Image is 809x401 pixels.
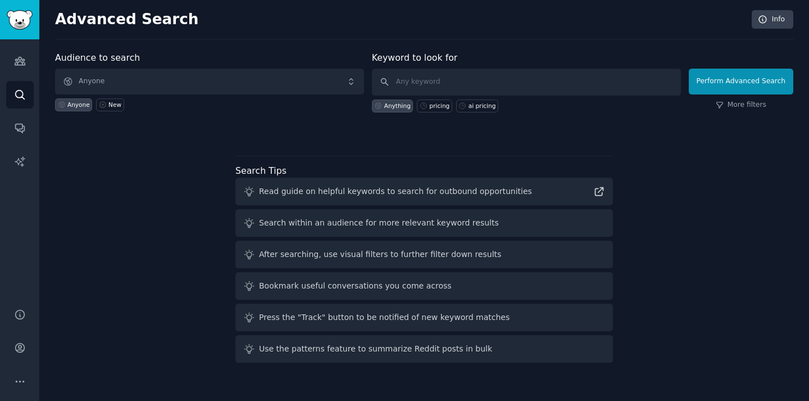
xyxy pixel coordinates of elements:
[108,101,121,109] div: New
[469,102,496,110] div: ai pricing
[259,312,510,323] div: Press the "Track" button to be notified of new keyword matches
[55,52,140,63] label: Audience to search
[259,280,452,292] div: Bookmark useful conversations you come across
[259,249,501,260] div: After searching, use visual filters to further filter down results
[235,165,287,176] label: Search Tips
[372,52,458,63] label: Keyword to look for
[55,11,746,29] h2: Advanced Search
[55,69,364,94] button: Anyone
[259,186,532,197] div: Read guide on helpful keywords to search for outbound opportunities
[259,343,492,355] div: Use the patterns feature to summarize Reddit posts in bulk
[689,69,793,94] button: Perform Advanced Search
[67,101,90,109] div: Anyone
[384,102,411,110] div: Anything
[259,217,499,229] div: Search within an audience for more relevant keyword results
[716,100,766,110] a: More filters
[7,10,33,30] img: GummySearch logo
[429,102,449,110] div: pricing
[752,10,793,29] a: Info
[372,69,681,96] input: Any keyword
[96,98,124,111] a: New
